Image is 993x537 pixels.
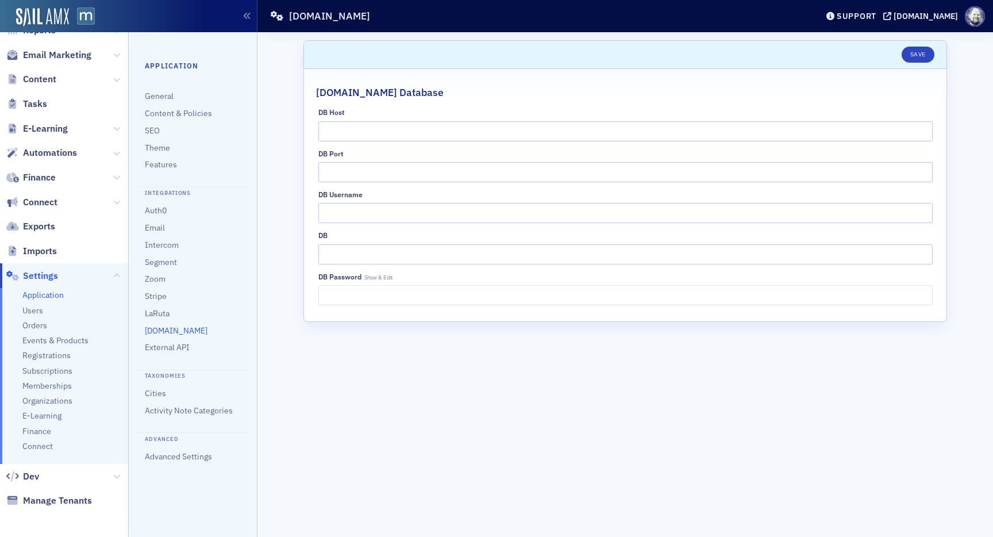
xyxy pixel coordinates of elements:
[145,257,177,267] a: Segment
[23,122,68,135] span: E-Learning
[145,308,170,319] a: LaRuta
[22,290,64,301] a: Application
[6,73,56,86] a: Content
[23,220,55,233] span: Exports
[145,388,166,398] a: Cities
[22,396,72,406] a: Organizations
[318,149,344,158] div: DB Port
[145,342,190,352] a: External API
[22,426,51,437] a: Finance
[6,147,77,159] a: Automations
[69,7,95,27] a: View Homepage
[145,60,241,71] h4: Application
[289,9,370,23] h1: [DOMAIN_NAME]
[77,7,95,25] img: SailAMX
[837,11,876,21] div: Support
[902,47,934,63] button: Save
[145,108,212,118] a: Content & Policies
[145,159,177,170] a: Features
[145,125,160,136] a: SEO
[318,190,363,199] div: DB Username
[22,381,72,392] a: Memberships
[16,8,69,26] img: SailAMX
[137,370,249,381] h4: Taxonomies
[145,451,212,462] a: Advanced Settings
[316,85,444,100] h2: [DOMAIN_NAME] Database
[6,245,57,258] a: Imports
[145,405,233,416] a: Activity Note Categories
[23,98,47,110] span: Tasks
[137,432,249,443] h4: Advanced
[145,325,207,336] a: [DOMAIN_NAME]
[23,147,77,159] span: Automations
[965,6,985,26] span: Profile
[137,187,249,198] h4: Integrations
[894,11,958,21] div: [DOMAIN_NAME]
[6,196,57,209] a: Connect
[145,143,170,153] a: Theme
[6,122,68,135] a: E-Learning
[6,220,55,233] a: Exports
[318,273,361,281] div: DB Password
[6,171,56,184] a: Finance
[23,196,57,209] span: Connect
[6,49,91,62] a: Email Marketing
[145,91,174,101] a: General
[22,366,72,377] a: Subscriptions
[23,171,56,184] span: Finance
[6,494,92,507] a: Manage Tenants
[22,350,71,361] a: Registrations
[22,411,61,421] a: E-Learning
[364,274,392,281] span: Show & Edit
[145,223,165,233] a: Email
[22,441,53,452] a: Connect
[318,108,345,117] div: DB Host
[22,335,88,346] a: Events & Products
[145,240,179,250] a: Intercom
[145,205,167,216] a: Auth0
[318,231,328,240] div: DB
[23,270,58,282] span: Settings
[23,245,57,258] span: Imports
[22,305,43,316] a: Users
[145,291,167,301] a: Stripe
[23,73,56,86] span: Content
[22,320,47,331] a: Orders
[6,470,39,483] a: Dev
[6,98,47,110] a: Tasks
[883,12,962,20] button: [DOMAIN_NAME]
[23,49,91,62] span: Email Marketing
[23,470,39,483] span: Dev
[145,274,165,284] a: Zoom
[23,494,92,507] span: Manage Tenants
[6,270,58,282] a: Settings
